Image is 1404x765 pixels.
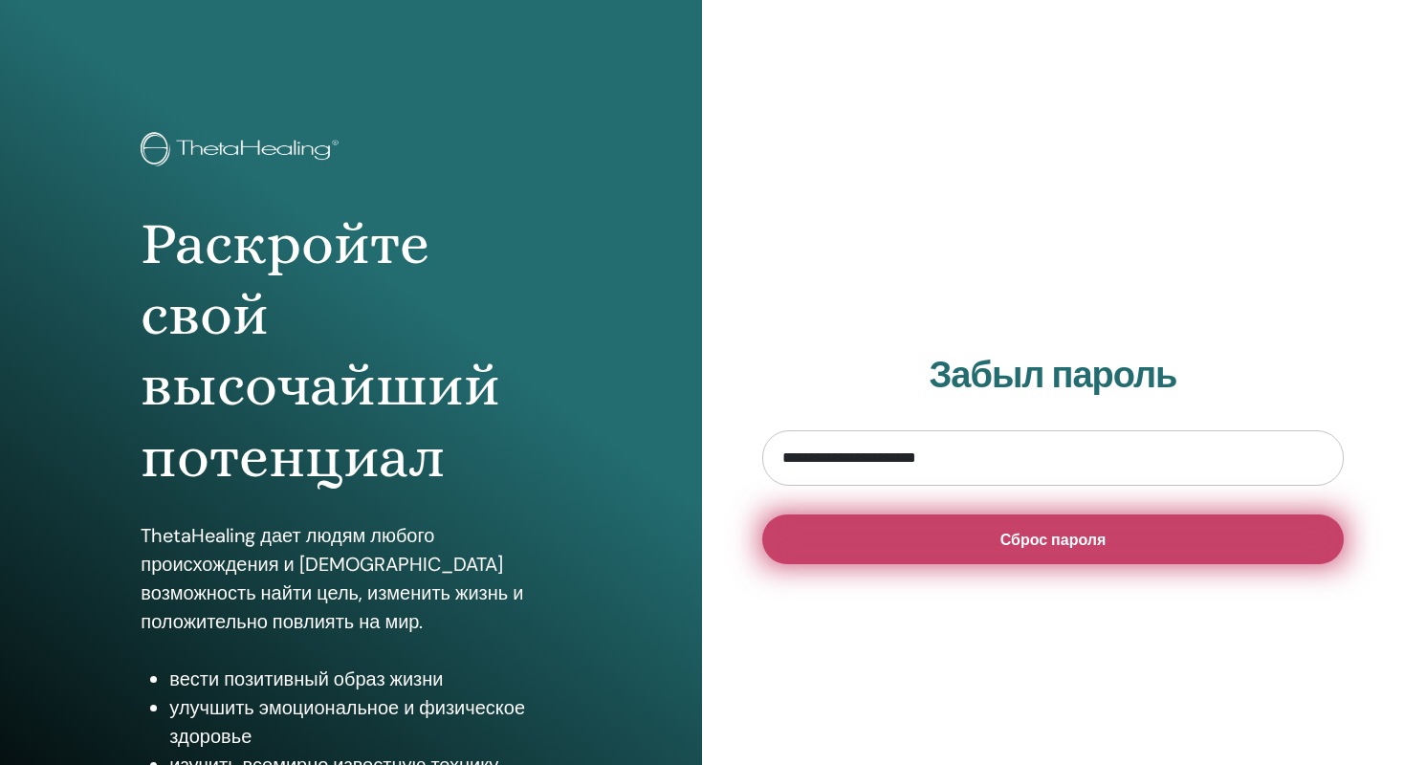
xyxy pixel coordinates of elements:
[762,514,1344,564] button: Сброс пароля
[762,354,1344,398] h2: Забыл пароль
[141,208,560,493] h1: Раскройте свой высочайший потенциал
[169,693,560,751] li: улучшить эмоциональное и физическое здоровье
[1000,530,1107,550] span: Сброс пароля
[169,665,560,693] li: вести позитивный образ жизни
[141,521,560,636] p: ThetaHealing дает людям любого происхождения и [DEMOGRAPHIC_DATA] возможность найти цель, изменит...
